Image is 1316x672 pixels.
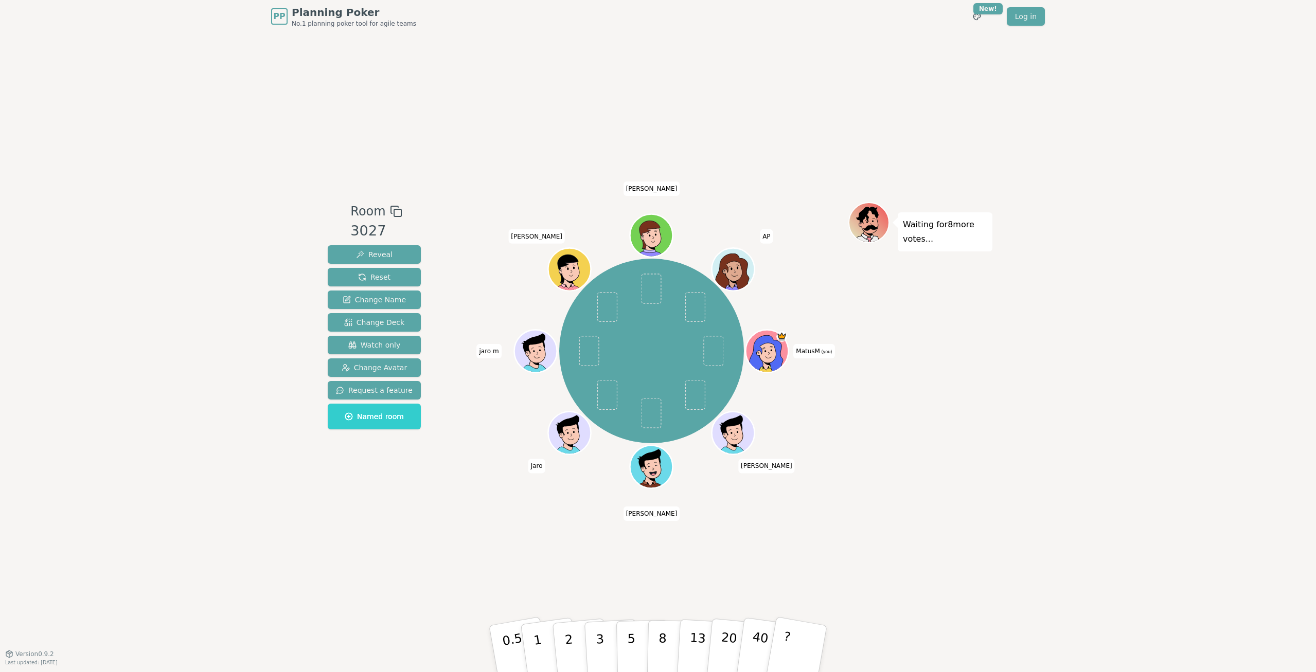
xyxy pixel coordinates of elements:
span: Planning Poker [292,5,416,20]
span: Click to change your name [528,459,545,473]
span: Request a feature [336,385,413,395]
span: No.1 planning poker tool for agile teams [292,20,416,28]
button: Change Deck [328,313,421,332]
span: Click to change your name [793,344,834,358]
span: Change Deck [344,317,404,328]
div: New! [973,3,1003,14]
button: Version0.9.2 [5,650,54,658]
span: PP [273,10,285,23]
span: MatusM is the host [777,331,788,342]
button: New! [968,7,986,26]
button: Click to change your avatar [747,331,787,371]
span: Named room [345,411,404,422]
span: Click to change your name [624,506,680,521]
span: Room [350,202,385,221]
span: Change Avatar [342,362,407,373]
button: Request a feature [328,381,421,399]
a: PPPlanning PokerNo.1 planning poker tool for agile teams [271,5,416,28]
button: Change Avatar [328,358,421,377]
span: Click to change your name [508,229,565,244]
button: Change Name [328,290,421,309]
span: (you) [820,350,832,354]
div: 3027 [350,221,402,242]
p: Waiting for 8 more votes... [903,217,987,246]
a: Log in [1007,7,1045,26]
span: Reset [358,272,390,282]
span: Click to change your name [624,181,680,196]
span: Last updated: [DATE] [5,660,58,665]
button: Watch only [328,336,421,354]
span: Click to change your name [738,459,795,473]
span: Change Name [343,295,406,305]
span: Click to change your name [760,229,773,244]
button: Reveal [328,245,421,264]
span: Version 0.9.2 [15,650,54,658]
span: Click to change your name [476,344,501,358]
span: Watch only [348,340,401,350]
button: Named room [328,404,421,429]
button: Reset [328,268,421,286]
span: Reveal [356,249,393,260]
